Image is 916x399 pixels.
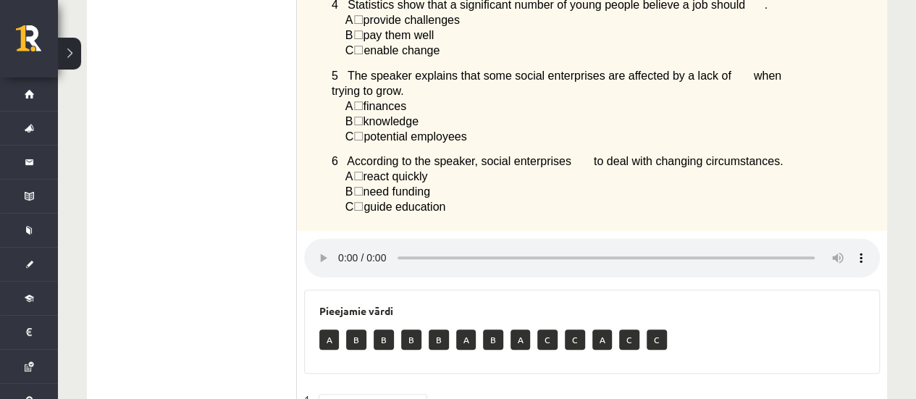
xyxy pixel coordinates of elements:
[353,14,363,26] span: ☐
[345,115,353,127] span: B
[353,44,364,56] span: ☐
[565,329,585,350] p: C
[353,29,363,41] span: ☐
[345,29,353,41] span: B
[510,329,530,350] p: A
[345,170,353,182] span: A
[537,329,558,350] p: C
[647,329,667,350] p: C
[345,14,353,26] span: A
[345,201,354,213] span: C
[353,185,363,198] span: ☐
[363,14,459,26] span: provide challenges
[364,130,466,143] span: potential employees
[456,329,476,350] p: A
[363,115,419,127] span: knowledge
[346,329,366,350] p: B
[345,44,354,56] span: C
[363,185,430,198] span: need funding
[363,100,406,112] span: finances
[332,70,781,97] span: 5 The speaker explains that some social enterprises are affected by a lack of when trying to grow.
[619,329,639,350] p: C
[353,130,364,143] span: ☐
[319,305,865,317] h3: Pieejamie vārdi
[353,201,364,213] span: ☐
[353,115,363,127] span: ☐
[345,100,353,112] span: A
[374,329,394,350] p: B
[429,329,449,350] p: B
[319,329,339,350] p: A
[16,25,58,62] a: Rīgas 1. Tālmācības vidusskola
[345,130,354,143] span: C
[401,329,421,350] p: B
[345,185,353,198] span: B
[332,155,783,167] span: 6 According to the speaker, social enterprises to deal with changing circumstances.
[363,29,434,41] span: pay them well
[364,201,445,213] span: guide education
[353,100,363,112] span: ☐
[483,329,503,350] p: B
[592,329,612,350] p: A
[364,44,440,56] span: enable change
[353,170,363,182] span: ☐
[363,170,427,182] span: react quickly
